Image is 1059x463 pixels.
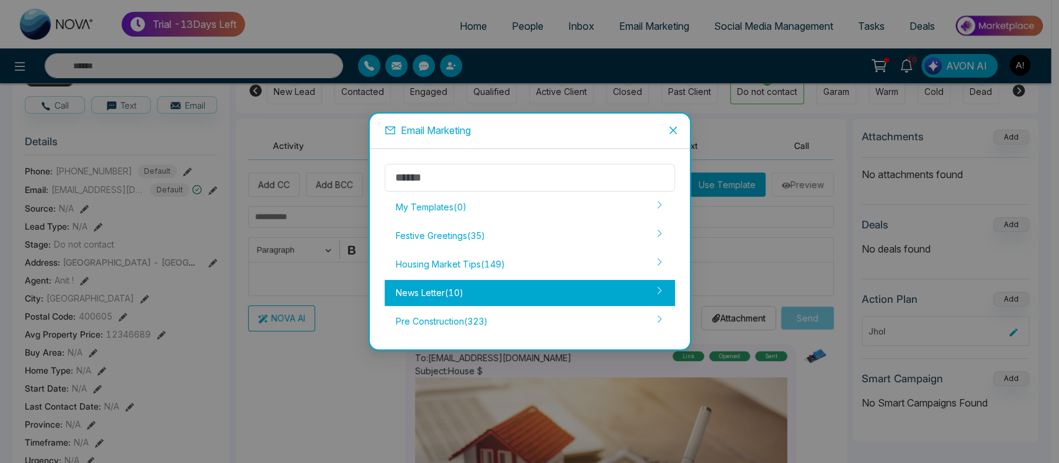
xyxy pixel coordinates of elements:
[385,280,675,306] div: News Letter ( 10 )
[385,251,675,277] div: Housing Market Tips ( 149 )
[385,194,675,220] div: My Templates ( 0 )
[656,114,690,147] button: Close
[385,308,675,335] div: Pre Construction ( 323 )
[385,223,675,249] div: Festive Greetings ( 35 )
[1017,421,1047,451] iframe: Intercom live chat
[401,124,471,137] span: Email Marketing
[668,125,678,135] span: close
